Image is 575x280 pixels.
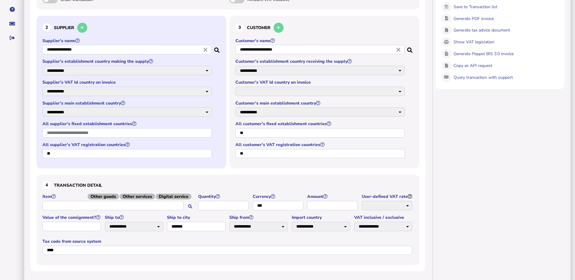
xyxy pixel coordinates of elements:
label: Amount [307,194,359,199]
label: Supplier's main establishment country [42,100,213,106]
label: Ship from [229,215,289,220]
span: Digital service [156,194,191,199]
i: Close [202,46,209,53]
label: All customer's VAT registration countries [235,142,406,148]
label: Currency [253,194,304,199]
label: Customer's VAT Id country on invoice [235,79,406,85]
label: User-defined VAT rate [362,194,413,199]
label: All supplier's fixed establishment countries [42,121,213,127]
h3: Transaction detail [42,181,413,189]
button: Help pages [6,3,18,16]
label: Tax code from source system [42,238,413,244]
label: Quantity [198,194,250,199]
label: Ship to city [167,215,226,220]
label: Item [42,194,195,199]
label: VAT inclusive / exclusive [354,215,414,220]
button: Search for an item by HS code or use natural language description [185,202,195,212]
i: Search for a dummy customer [407,46,413,51]
label: Customer's main establishment country [235,100,406,106]
span: Other goods [88,194,119,199]
label: All supplier's VAT registration countries [42,142,213,148]
button: Sign out [6,32,18,44]
i: Close [395,46,402,53]
div: 4 [42,181,51,189]
h3: Customer [235,22,413,34]
label: Ship to [105,215,164,220]
label: Supplier's VAT Id country on invoice [42,79,213,85]
label: All customer's fixed establishment countries [235,121,406,127]
button: Add a new supplier to the database [77,23,87,33]
label: Supplier's name [42,38,213,44]
label: Value of the consignment? [42,215,102,220]
label: Customer's establishment country receiving the supply [235,58,406,64]
div: 3 [235,23,244,32]
span: Other services [120,194,155,199]
h3: Supplier [42,22,220,34]
label: Import country [292,215,351,220]
section: Define the item, and answer additional questions [36,175,419,265]
section: Define the seller [36,16,226,169]
button: Raise a support ticket [6,17,18,30]
label: Customer's name [235,38,406,44]
button: Add a new customer to the database [274,23,284,33]
label: Supplier's establishment country making the supply [42,58,213,64]
div: 2 [42,23,51,32]
i: Search for a dummy seller [214,46,220,51]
